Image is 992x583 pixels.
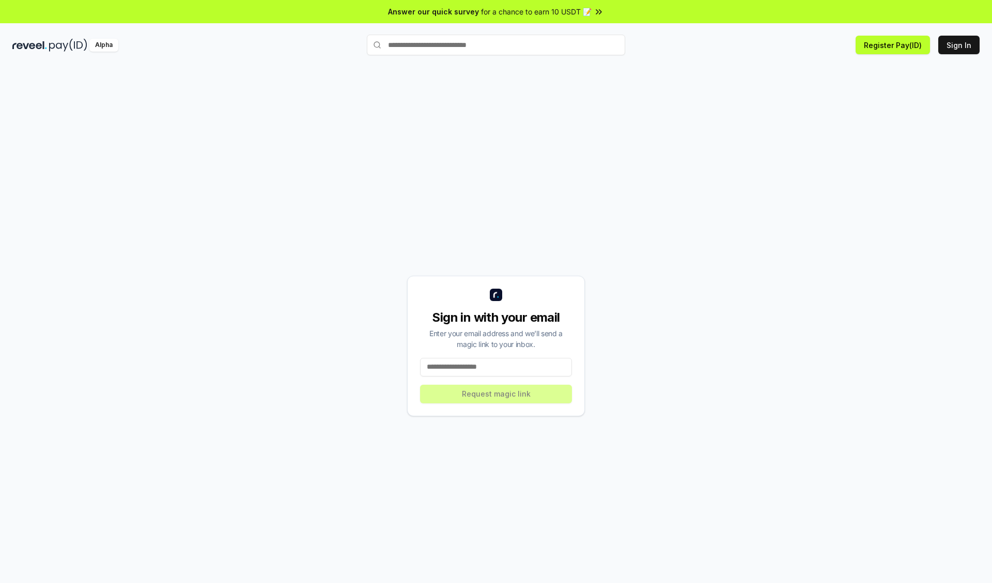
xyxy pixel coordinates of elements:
img: logo_small [490,289,502,301]
img: pay_id [49,39,87,52]
div: Sign in with your email [420,309,572,326]
span: Answer our quick survey [388,6,479,17]
img: reveel_dark [12,39,47,52]
div: Alpha [89,39,118,52]
button: Sign In [938,36,980,54]
button: Register Pay(ID) [856,36,930,54]
div: Enter your email address and we’ll send a magic link to your inbox. [420,328,572,350]
span: for a chance to earn 10 USDT 📝 [481,6,592,17]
